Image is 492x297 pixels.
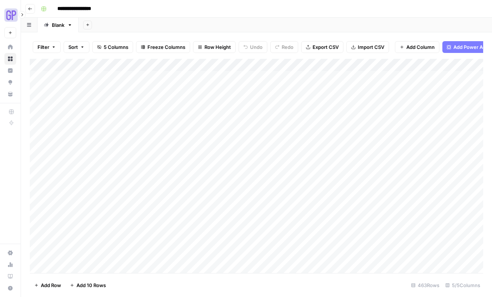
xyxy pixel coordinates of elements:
div: 463 Rows [408,279,442,291]
a: Your Data [4,88,16,100]
button: Workspace: Growth Plays [4,6,16,24]
span: Freeze Columns [147,43,185,51]
span: Add Column [406,43,435,51]
button: Filter [33,41,61,53]
a: Insights [4,65,16,76]
a: Opportunities [4,76,16,88]
button: Help + Support [4,282,16,294]
button: Row Height [193,41,236,53]
button: Undo [239,41,267,53]
div: 5/5 Columns [442,279,483,291]
a: Blank [38,18,79,32]
a: Usage [4,259,16,271]
a: Home [4,41,16,53]
button: Freeze Columns [136,41,190,53]
a: Settings [4,247,16,259]
a: Browse [4,53,16,65]
button: Add Column [395,41,439,53]
span: Export CSV [313,43,339,51]
button: Sort [64,41,89,53]
button: Add 10 Rows [65,279,110,291]
div: Blank [52,21,64,29]
span: Add Row [41,282,61,289]
span: Row Height [204,43,231,51]
span: Filter [38,43,49,51]
button: Redo [270,41,298,53]
button: Import CSV [346,41,389,53]
button: 5 Columns [92,41,133,53]
span: Add 10 Rows [76,282,106,289]
a: Learning Hub [4,271,16,282]
span: Undo [250,43,263,51]
span: Sort [68,43,78,51]
span: Import CSV [358,43,384,51]
button: Add Row [30,279,65,291]
span: 5 Columns [104,43,128,51]
button: Export CSV [301,41,343,53]
span: Redo [282,43,293,51]
img: Growth Plays Logo [4,8,18,22]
